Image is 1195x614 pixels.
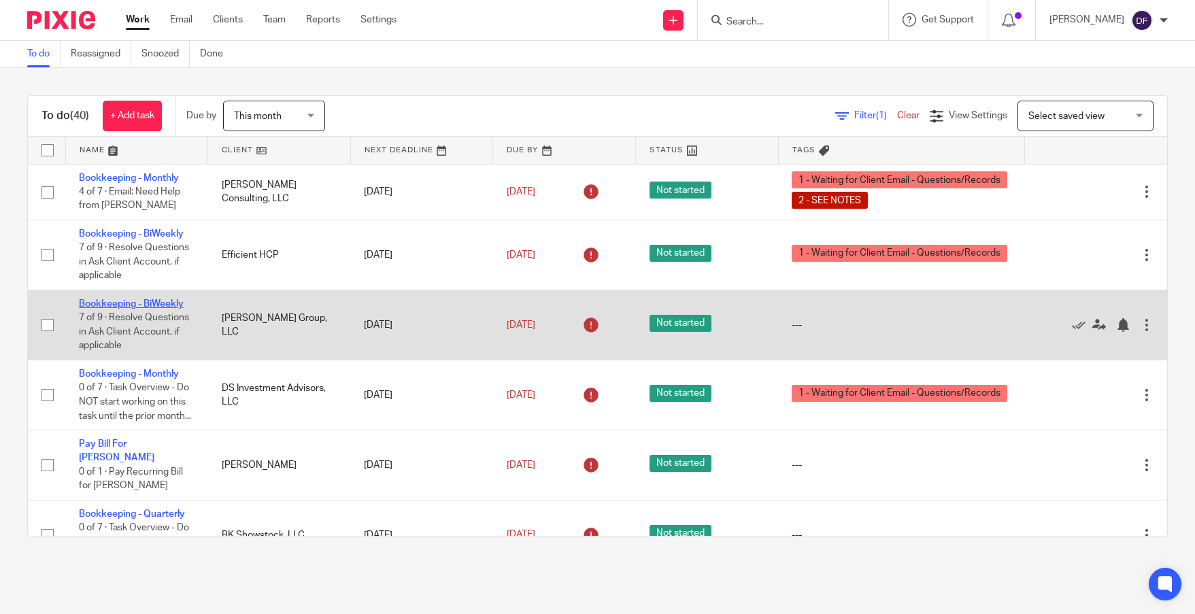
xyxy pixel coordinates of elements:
span: [DATE] [507,530,535,540]
td: Efficient HCP [208,220,351,290]
a: Email [170,13,192,27]
a: Bookkeeping - BiWeekly [79,299,184,309]
a: Bookkeeping - Monthly [79,173,179,183]
p: Due by [186,109,216,122]
a: Settings [360,13,397,27]
span: 7 of 9 · Resolve Questions in Ask Client Account, if applicable [79,243,189,281]
td: [PERSON_NAME] [208,430,351,500]
span: Not started [650,315,711,332]
span: Not started [650,182,711,199]
span: Not started [650,385,711,402]
div: --- [792,528,1011,542]
a: Mark as done [1072,318,1092,332]
span: 0 of 7 · Task Overview - Do NOT start working on this task until the prior month... [79,383,191,421]
span: Not started [650,455,711,472]
td: [PERSON_NAME] Consulting, LLC [208,164,351,220]
a: Bookkeeping - Monthly [79,369,179,379]
span: 1 - Waiting for Client Email - Questions/Records [792,245,1007,262]
a: Reassigned [71,41,131,67]
a: + Add task [103,101,162,131]
td: DS Investment Advisors, LLC [208,360,351,430]
span: [DATE] [507,187,535,197]
td: [DATE] [350,360,493,430]
td: [DATE] [350,430,493,500]
span: Not started [650,525,711,542]
div: --- [792,318,1011,332]
span: 0 of 7 · Task Overview - Do NOT start working on this task until the prior month... [79,523,191,560]
td: [PERSON_NAME] Group, LLC [208,290,351,360]
span: 1 - Waiting for Client Email - Questions/Records [792,385,1007,402]
td: [DATE] [350,164,493,220]
img: Pixie [27,11,95,29]
span: [DATE] [507,320,535,330]
span: (1) [876,111,887,120]
a: Reports [306,13,340,27]
span: Tags [792,146,815,154]
img: svg%3E [1131,10,1153,31]
a: To do [27,41,61,67]
span: (40) [70,110,89,121]
span: 0 of 1 · Pay Recurring Bill for [PERSON_NAME] [79,467,183,491]
span: Get Support [922,15,974,24]
td: [DATE] [350,220,493,290]
a: Team [263,13,286,27]
span: [DATE] [507,460,535,470]
a: Clients [213,13,243,27]
a: Pay Bill For [PERSON_NAME] [79,439,154,462]
td: [DATE] [350,500,493,570]
span: 1 - Waiting for Client Email - Questions/Records [792,171,1007,188]
a: Work [126,13,150,27]
span: Not started [650,245,711,262]
span: Filter [854,111,897,120]
span: 7 of 9 · Resolve Questions in Ask Client Account, if applicable [79,313,189,351]
td: BK Showstock, LLC [208,500,351,570]
a: Clear [897,111,920,120]
a: Bookkeeping - BiWeekly [79,229,184,239]
span: View Settings [949,111,1007,120]
div: --- [792,458,1011,472]
a: Bookkeeping - Quarterly [79,509,185,519]
input: Search [725,16,847,29]
span: 4 of 7 · Email: Need Help from [PERSON_NAME] [79,187,180,211]
a: Done [200,41,233,67]
a: Snoozed [141,41,190,67]
span: 2 - SEE NOTES [792,192,868,209]
span: Select saved view [1028,112,1105,121]
span: This month [234,112,282,121]
h1: To do [41,109,89,123]
span: [DATE] [507,250,535,260]
span: [DATE] [507,390,535,400]
p: [PERSON_NAME] [1049,13,1124,27]
td: [DATE] [350,290,493,360]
